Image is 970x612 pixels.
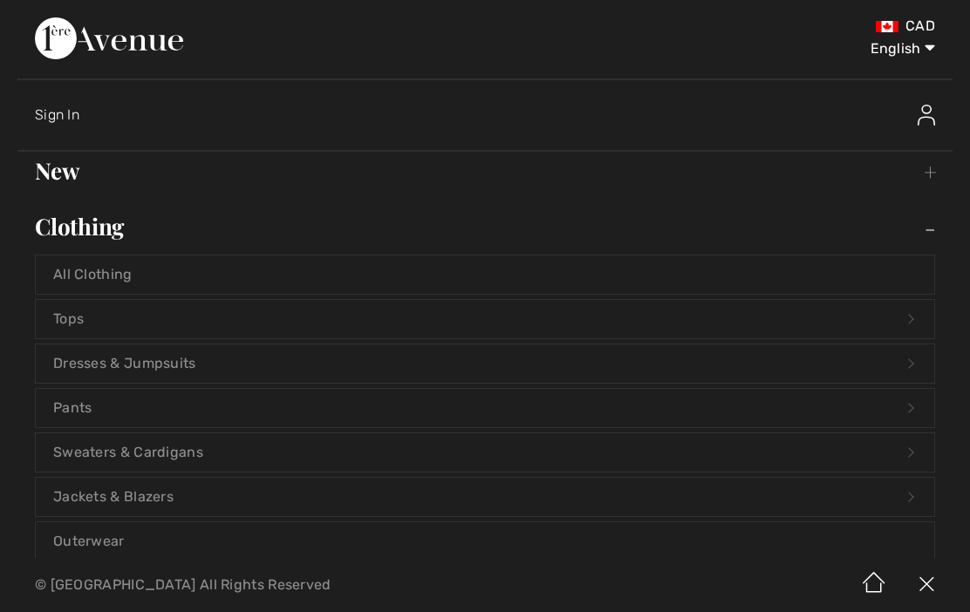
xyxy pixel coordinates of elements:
a: Dresses & Jumpsuits [36,344,934,383]
p: © [GEOGRAPHIC_DATA] All Rights Reserved [35,579,570,591]
a: New [17,152,953,190]
a: Jackets & Blazers [36,478,934,516]
a: Clothing [17,207,953,246]
a: Pants [36,389,934,427]
a: Sweaters & Cardigans [36,433,934,472]
img: Sign In [918,105,935,126]
img: 1ère Avenue [35,17,183,59]
img: X [900,558,953,612]
a: Tops [36,300,934,338]
a: Outerwear [36,522,934,561]
div: CAD [570,17,935,35]
img: Home [848,558,900,612]
span: Sign In [35,106,79,123]
a: All Clothing [36,255,934,294]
